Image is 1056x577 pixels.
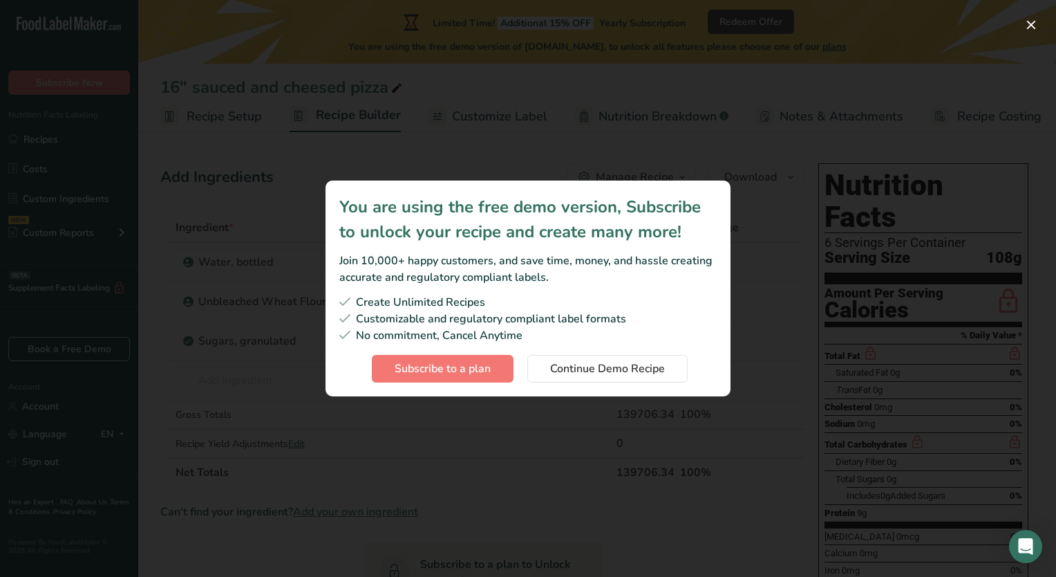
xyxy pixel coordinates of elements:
[550,360,665,377] span: Continue Demo Recipe
[1009,530,1042,563] div: Open Intercom Messenger
[527,355,688,383] button: Continue Demo Recipe
[339,253,717,286] div: Join 10,000+ happy customers, and save time, money, and hassle creating accurate and regulatory c...
[372,355,513,383] button: Subscribe to a plan
[339,327,717,344] div: No commitment, Cancel Anytime
[339,311,717,327] div: Customizable and regulatory compliant label formats
[339,194,717,244] div: You are using the free demo version, Subscribe to unlock your recipe and create many more!
[395,360,491,377] span: Subscribe to a plan
[339,294,717,311] div: Create Unlimited Recipes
